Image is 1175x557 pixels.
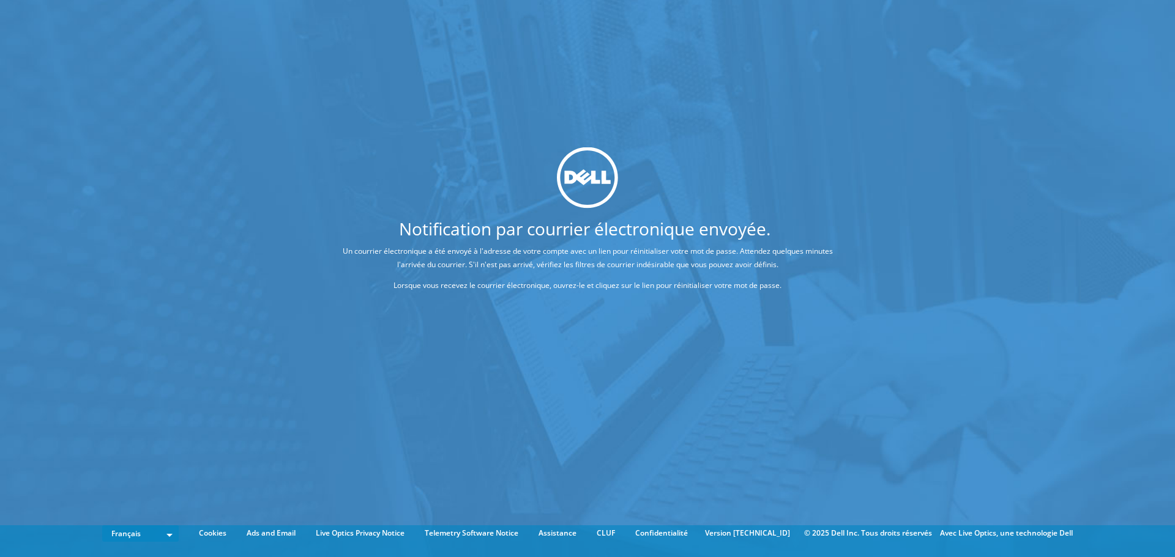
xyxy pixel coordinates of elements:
[557,147,618,208] img: dell_svg_logo.svg
[626,526,697,540] a: Confidentialité
[699,526,796,540] li: Version [TECHNICAL_ID]
[416,526,528,540] a: Telemetry Software Notice
[587,526,624,540] a: CLUF
[237,526,305,540] a: Ads and Email
[294,220,875,237] h1: Notification par courrier électronique envoyée.
[529,526,586,540] a: Assistance
[307,526,414,540] a: Live Optics Privacy Notice
[340,279,835,292] p: Lorsque vous recevez le courrier électronique, ouvrez-le et cliquez sur le lien pour réinitialise...
[340,245,835,271] p: Un courrier électronique a été envoyé à l'adresse de votre compte avec un lien pour réinitialiser...
[190,526,236,540] a: Cookies
[798,526,938,540] li: © 2025 Dell Inc. Tous droits réservés
[940,526,1073,540] li: Avec Live Optics, une technologie Dell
